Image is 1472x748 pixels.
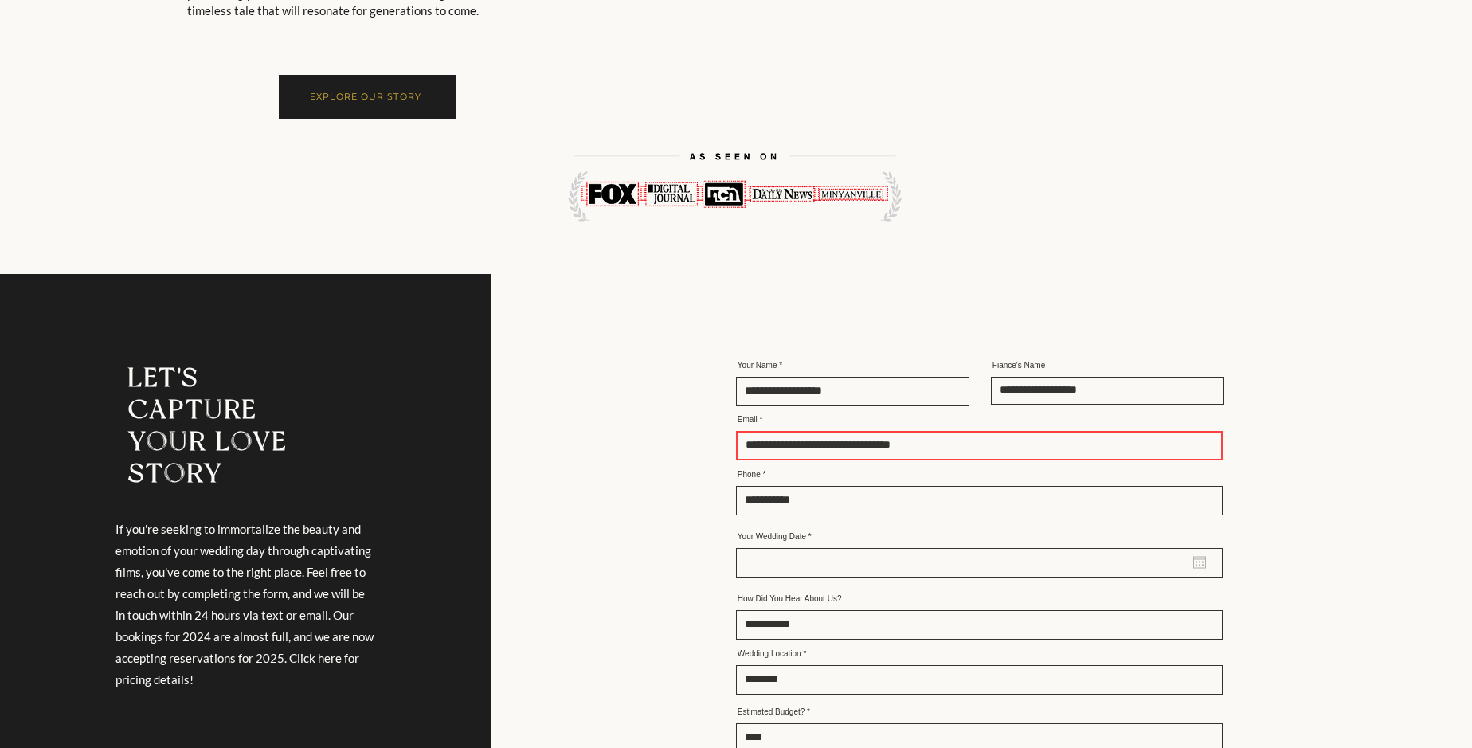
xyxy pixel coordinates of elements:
label: Fiance's Name [991,362,1224,370]
a: EXPLORE OUR STORY [279,75,456,119]
img: Wedding Videographer near me [566,14,906,354]
label: Email [736,416,1223,424]
label: Estimated Budget? [736,708,1223,716]
span: If you're seeking to immortalize the beauty and emotion of your wedding day through captivating f... [115,522,374,687]
label: Phone [736,471,1223,479]
label: Wedding Location [736,650,1223,658]
label: Your Name [736,362,969,370]
span: EXPLORE OUR STORY [310,91,421,102]
label: Your Wedding Date [736,533,1223,541]
span: LET'S CAPTURE YOUR LOVE STORY [128,362,288,488]
button: Open calendar [1193,556,1206,569]
label: How Did You Hear About Us? [736,595,1223,603]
